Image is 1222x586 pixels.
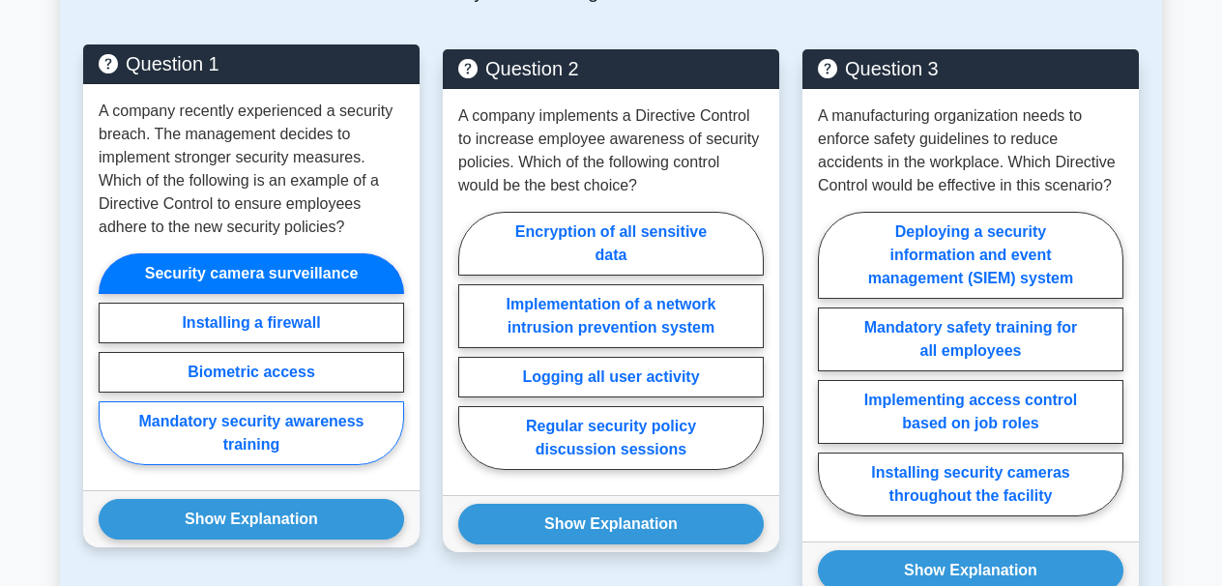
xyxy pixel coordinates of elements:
[818,104,1123,197] p: A manufacturing organization needs to enforce safety guidelines to reduce accidents in the workpl...
[818,212,1123,299] label: Deploying a security information and event management (SIEM) system
[458,406,764,470] label: Regular security policy discussion sessions
[99,253,404,294] label: Security camera surveillance
[99,100,404,239] p: A company recently experienced a security breach. The management decides to implement stronger se...
[818,57,1123,80] h5: Question 3
[99,499,404,540] button: Show Explanation
[99,352,404,393] label: Biometric access
[458,504,764,544] button: Show Explanation
[458,284,764,348] label: Implementation of a network intrusion prevention system
[818,308,1123,371] label: Mandatory safety training for all employees
[458,57,764,80] h5: Question 2
[818,453,1123,516] label: Installing security cameras throughout the facility
[458,357,764,397] label: Logging all user activity
[99,401,404,465] label: Mandatory security awareness training
[99,52,404,75] h5: Question 1
[818,380,1123,444] label: Implementing access control based on job roles
[99,303,404,343] label: Installing a firewall
[458,212,764,276] label: Encryption of all sensitive data
[458,104,764,197] p: A company implements a Directive Control to increase employee awareness of security policies. Whi...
